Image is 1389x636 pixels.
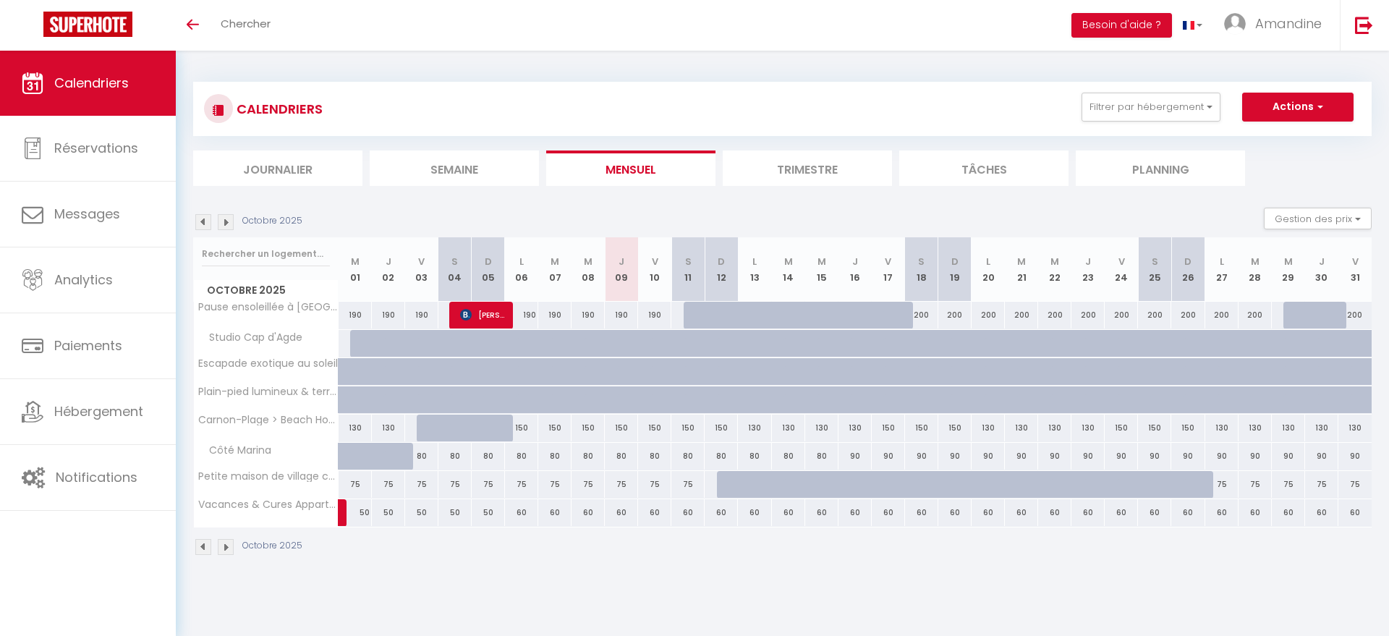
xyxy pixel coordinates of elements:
div: 75 [372,471,405,498]
div: 60 [1272,499,1305,526]
button: Filtrer par hébergement [1082,93,1220,122]
div: 190 [538,302,572,328]
input: Rechercher un logement... [202,241,330,267]
span: Analytics [54,271,113,289]
div: 90 [1105,443,1138,470]
p: Octobre 2025 [242,539,302,553]
div: 90 [1338,443,1372,470]
span: Côté Marina [196,443,275,459]
abbr: J [386,255,391,268]
div: 60 [872,499,905,526]
div: 60 [1138,499,1171,526]
div: 200 [1171,302,1205,328]
abbr: D [1184,255,1192,268]
th: 07 [538,237,572,302]
div: 60 [972,499,1005,526]
abbr: L [1220,255,1224,268]
div: 50 [372,499,405,526]
th: 29 [1272,237,1305,302]
div: 200 [1138,302,1171,328]
div: 190 [339,302,372,328]
li: Planning [1076,150,1245,186]
div: 50 [405,499,438,526]
abbr: V [652,255,658,268]
div: 50 [438,499,472,526]
div: 130 [339,415,372,441]
abbr: S [451,255,458,268]
div: 150 [705,415,738,441]
th: 21 [1005,237,1038,302]
div: 150 [505,415,538,441]
div: 190 [405,302,438,328]
div: 60 [671,499,705,526]
div: 150 [638,415,671,441]
th: 31 [1338,237,1372,302]
span: Amandine [1255,14,1322,33]
div: 130 [772,415,805,441]
div: 200 [1038,302,1071,328]
div: 60 [638,499,671,526]
span: Paiements [54,336,122,355]
div: 60 [1071,499,1105,526]
li: Journalier [193,150,362,186]
div: 130 [1239,415,1272,441]
div: 80 [472,443,505,470]
div: 130 [1005,415,1038,441]
div: 150 [605,415,638,441]
div: 60 [1305,499,1338,526]
abbr: L [519,255,524,268]
div: 80 [805,443,838,470]
div: 130 [838,415,872,441]
div: 130 [1305,415,1338,441]
th: 06 [505,237,538,302]
div: 80 [505,443,538,470]
div: 50 [472,499,505,526]
span: Chercher [221,16,271,31]
th: 18 [905,237,938,302]
abbr: J [1085,255,1091,268]
div: 75 [1305,471,1338,498]
div: 150 [1105,415,1138,441]
th: 13 [738,237,771,302]
abbr: M [1251,255,1260,268]
div: 60 [1171,499,1205,526]
th: 27 [1205,237,1239,302]
abbr: V [1118,255,1125,268]
div: 75 [605,471,638,498]
img: Super Booking [43,12,132,37]
abbr: D [718,255,725,268]
div: 80 [705,443,738,470]
th: 08 [572,237,605,302]
th: 14 [772,237,805,302]
div: 130 [1272,415,1305,441]
div: 75 [438,471,472,498]
img: ... [1224,13,1246,35]
div: 150 [872,415,905,441]
span: Carnon-Plage > Beach House à 50m de la mer [196,415,341,425]
div: 60 [1005,499,1038,526]
th: 11 [671,237,705,302]
div: 90 [1171,443,1205,470]
div: 80 [738,443,771,470]
th: 10 [638,237,671,302]
abbr: J [1319,255,1325,268]
th: 28 [1239,237,1272,302]
div: 150 [572,415,605,441]
div: 80 [638,443,671,470]
div: 75 [538,471,572,498]
span: Hébergement [54,402,143,420]
div: 90 [1038,443,1071,470]
div: 150 [905,415,938,441]
th: 05 [472,237,505,302]
div: 60 [1338,499,1372,526]
span: Notifications [56,468,137,486]
div: 130 [372,415,405,441]
div: 80 [572,443,605,470]
span: Escapade exotique au soleil [196,358,338,369]
div: 80 [772,443,805,470]
abbr: J [619,255,624,268]
li: Tâches [899,150,1069,186]
div: 90 [1205,443,1239,470]
abbr: M [584,255,592,268]
div: 90 [838,443,872,470]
